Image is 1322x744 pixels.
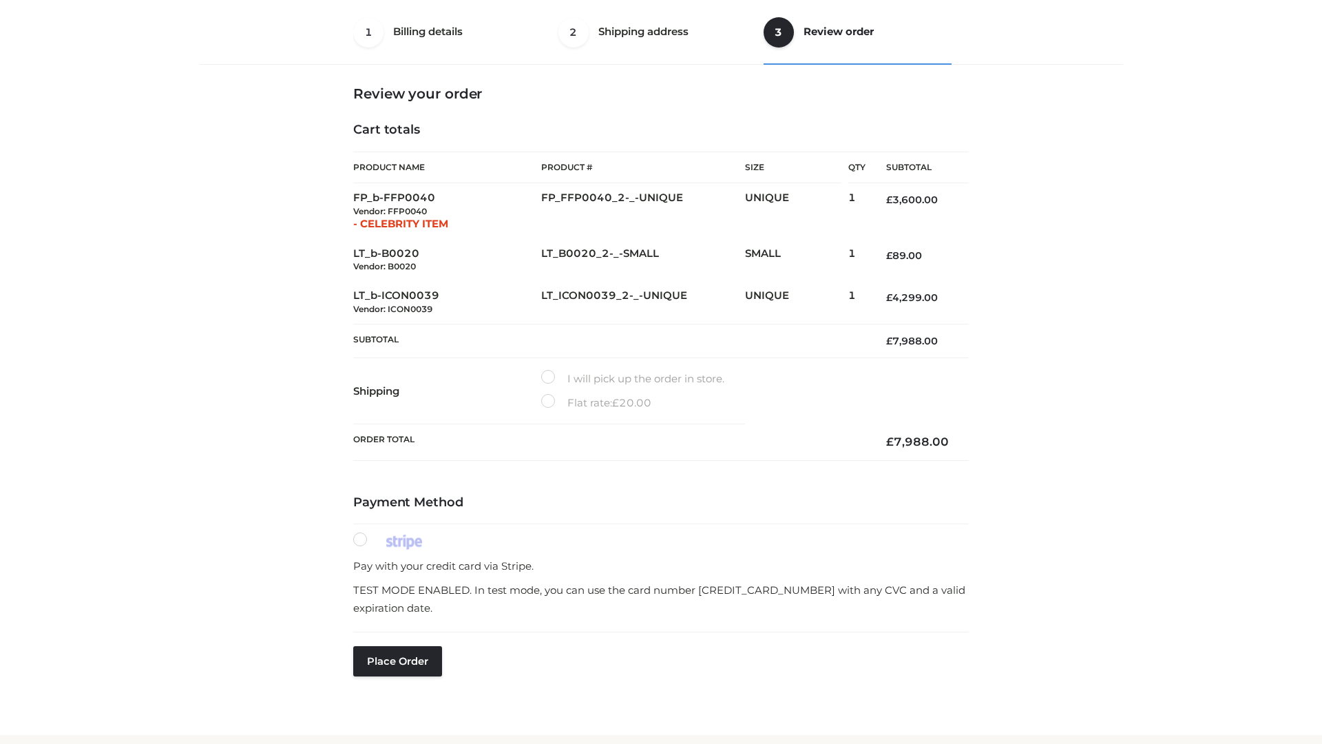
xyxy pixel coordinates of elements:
[541,183,745,239] td: FP_FFP0040_2-_-UNIQUE
[541,370,724,388] label: I will pick up the order in store.
[886,335,892,347] span: £
[541,152,745,183] th: Product #
[886,291,938,304] bdi: 4,299.00
[848,239,865,282] td: 1
[541,281,745,324] td: LT_ICON0039_2-_-UNIQUE
[353,557,969,575] p: Pay with your credit card via Stripe.
[886,335,938,347] bdi: 7,988.00
[612,396,651,409] bdi: 20.00
[745,281,848,324] td: UNIQUE
[745,239,848,282] td: SMALL
[353,358,541,424] th: Shipping
[886,249,892,262] span: £
[745,183,848,239] td: UNIQUE
[886,194,892,206] span: £
[353,424,865,460] th: Order Total
[541,239,745,282] td: LT_B0020_2-_-SMALL
[865,152,969,183] th: Subtotal
[353,206,427,216] small: Vendor: FFP0040
[353,304,432,314] small: Vendor: ICON0039
[745,152,841,183] th: Size
[886,249,922,262] bdi: 89.00
[353,152,541,183] th: Product Name
[353,646,442,676] button: Place order
[353,183,541,239] td: FP_b-FFP0040
[886,291,892,304] span: £
[353,495,969,510] h4: Payment Method
[886,435,949,448] bdi: 7,988.00
[353,217,448,230] span: - CELEBRITY ITEM
[353,85,969,102] h3: Review your order
[353,261,416,271] small: Vendor: B0020
[612,396,619,409] span: £
[848,183,865,239] td: 1
[848,281,865,324] td: 1
[353,123,969,138] h4: Cart totals
[353,324,865,358] th: Subtotal
[353,281,541,324] td: LT_b-ICON0039
[353,581,969,617] p: TEST MODE ENABLED. In test mode, you can use the card number [CREDIT_CARD_NUMBER] with any CVC an...
[353,239,541,282] td: LT_b-B0020
[886,194,938,206] bdi: 3,600.00
[886,435,894,448] span: £
[848,152,865,183] th: Qty
[541,394,651,412] label: Flat rate:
